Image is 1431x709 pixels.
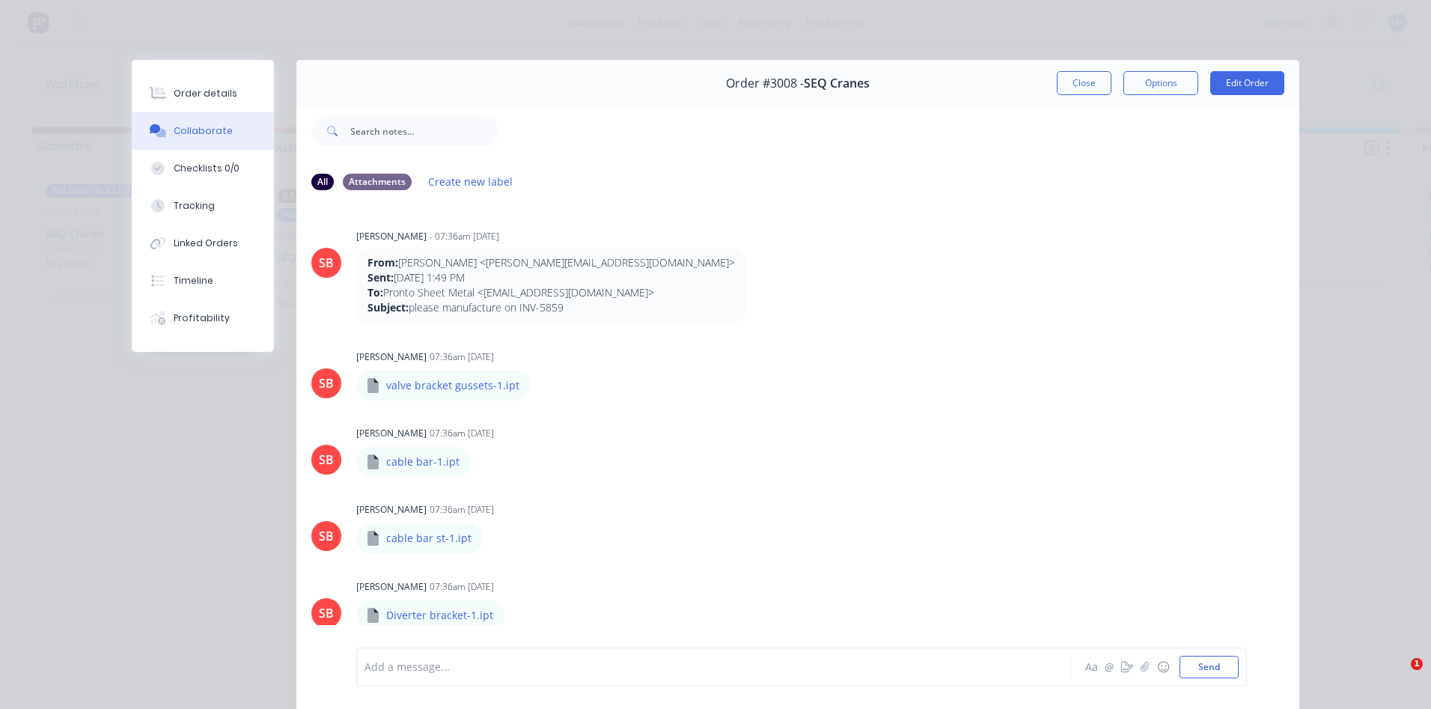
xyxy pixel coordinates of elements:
[174,274,213,287] div: Timeline
[1411,658,1423,670] span: 1
[1123,71,1198,95] button: Options
[386,608,493,623] p: Diverter bracket-1.ipt
[174,311,230,325] div: Profitability
[319,527,334,545] div: SB
[319,451,334,469] div: SB
[132,187,274,225] button: Tracking
[356,580,427,594] div: [PERSON_NAME]
[430,230,499,243] div: - 07:36am [DATE]
[174,199,215,213] div: Tracking
[132,112,274,150] button: Collaborate
[1210,71,1284,95] button: Edit Order
[430,350,494,364] div: 07:36am [DATE]
[132,150,274,187] button: Checklists 0/0
[356,230,427,243] div: [PERSON_NAME]
[367,285,383,299] strong: To:
[421,171,521,192] button: Create new label
[1154,658,1172,676] button: ☺
[367,300,409,314] strong: Subject:
[174,162,239,175] div: Checklists 0/0
[386,378,519,393] p: valve bracket gussets-1.ipt
[319,604,334,622] div: SB
[132,299,274,337] button: Profitability
[350,116,498,146] input: Search notes...
[367,255,735,316] p: [PERSON_NAME] <[PERSON_NAME][EMAIL_ADDRESS][DOMAIN_NAME]> [DATE] 1:49 PM Pronto Sheet Metal <[EMA...
[174,87,237,100] div: Order details
[804,76,870,91] span: SEQ Cranes
[430,580,494,594] div: 07:36am [DATE]
[319,374,334,392] div: SB
[1180,656,1239,678] button: Send
[319,254,334,272] div: SB
[311,174,334,190] div: All
[1082,658,1100,676] button: Aa
[1057,71,1111,95] button: Close
[430,427,494,440] div: 07:36am [DATE]
[1380,658,1416,694] iframe: Intercom live chat
[367,270,394,284] strong: Sent:
[356,427,427,440] div: [PERSON_NAME]
[132,262,274,299] button: Timeline
[367,255,398,270] strong: From:
[356,350,427,364] div: [PERSON_NAME]
[1100,658,1118,676] button: @
[386,454,460,469] p: cable bar-1.ipt
[174,237,238,250] div: Linked Orders
[132,75,274,112] button: Order details
[430,503,494,517] div: 07:36am [DATE]
[726,76,804,91] span: Order #3008 -
[343,174,412,190] div: Attachments
[386,531,472,546] p: cable bar st-1.ipt
[132,225,274,262] button: Linked Orders
[174,124,233,138] div: Collaborate
[356,503,427,517] div: [PERSON_NAME]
